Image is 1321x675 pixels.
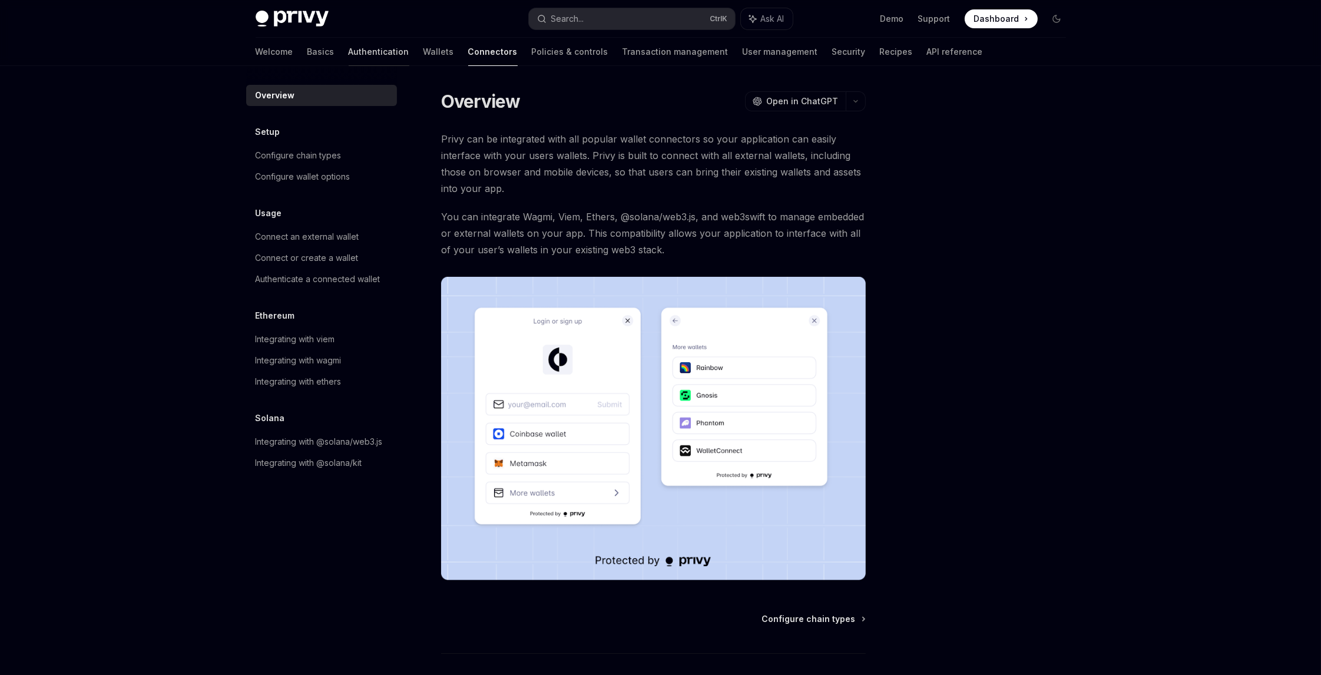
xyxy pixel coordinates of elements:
h5: Solana [256,411,285,425]
div: Connect an external wallet [256,230,359,244]
button: Search...CtrlK [529,8,735,29]
a: API reference [927,38,983,66]
a: Connect or create a wallet [246,247,397,269]
button: Ask AI [741,8,793,29]
a: Dashboard [965,9,1038,28]
a: Demo [880,13,904,25]
a: Wallets [423,38,454,66]
a: Integrating with wagmi [246,350,397,371]
span: Open in ChatGPT [767,95,839,107]
a: Connect an external wallet [246,226,397,247]
span: Ask AI [761,13,784,25]
h5: Usage [256,206,282,220]
div: Integrating with @solana/kit [256,456,362,470]
div: Integrating with @solana/web3.js [256,435,383,449]
a: Welcome [256,38,293,66]
a: Support [918,13,951,25]
a: Authenticate a connected wallet [246,269,397,290]
a: Basics [307,38,335,66]
div: Search... [551,12,584,26]
h5: Ethereum [256,309,295,323]
span: You can integrate Wagmi, Viem, Ethers, @solana/web3.js, and web3swift to manage embedded or exter... [441,209,866,258]
div: Integrating with viem [256,332,335,346]
a: Policies & controls [532,38,608,66]
h1: Overview [441,91,521,112]
div: Authenticate a connected wallet [256,272,380,286]
button: Open in ChatGPT [745,91,846,111]
div: Configure wallet options [256,170,350,184]
a: Integrating with @solana/kit [246,452,397,474]
a: Recipes [880,38,913,66]
img: Connectors3 [441,277,866,580]
a: Transaction management [623,38,729,66]
div: Integrating with wagmi [256,353,342,368]
div: Integrating with ethers [256,375,342,389]
a: Configure chain types [762,613,865,625]
a: Configure wallet options [246,166,397,187]
div: Connect or create a wallet [256,251,359,265]
a: Integrating with viem [246,329,397,350]
span: Ctrl K [710,14,728,24]
a: Configure chain types [246,145,397,166]
a: Connectors [468,38,518,66]
a: Integrating with @solana/web3.js [246,431,397,452]
a: Integrating with ethers [246,371,397,392]
span: Privy can be integrated with all popular wallet connectors so your application can easily interfa... [441,131,866,197]
img: dark logo [256,11,329,27]
span: Dashboard [974,13,1019,25]
div: Overview [256,88,295,102]
div: Configure chain types [256,148,342,163]
span: Configure chain types [762,613,856,625]
h5: Setup [256,125,280,139]
a: Authentication [349,38,409,66]
button: Toggle dark mode [1047,9,1066,28]
a: Security [832,38,866,66]
a: Overview [246,85,397,106]
a: User management [743,38,818,66]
